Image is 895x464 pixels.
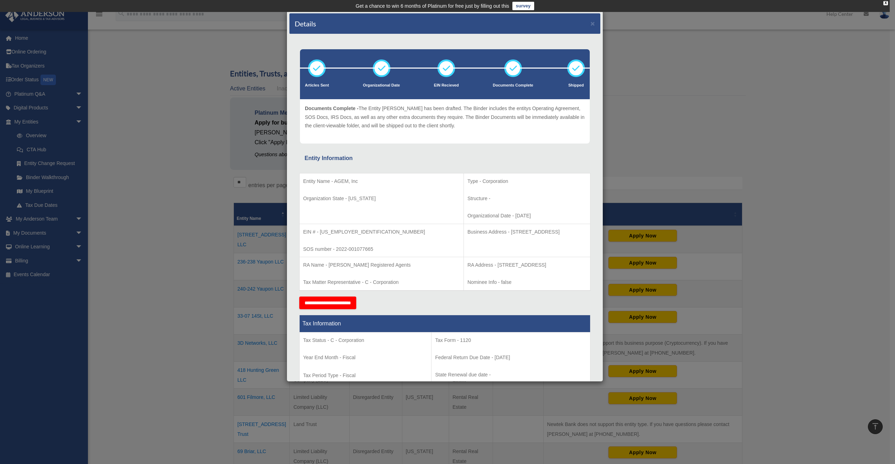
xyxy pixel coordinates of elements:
p: Documents Complete [493,82,533,89]
p: RA Address - [STREET_ADDRESS] [467,261,587,269]
p: The Entity [PERSON_NAME] has been drafted. The Binder includes the entitys Operating Agreement, S... [305,104,585,130]
p: Structure - [467,194,587,203]
p: Articles Sent [305,82,329,89]
div: Get a chance to win 6 months of Platinum for free just by filling out this [356,2,509,10]
p: Organizational Date - [DATE] [467,211,587,220]
p: RA Name - [PERSON_NAME] Registered Agents [303,261,460,269]
p: EIN Recieved [434,82,459,89]
p: Federal Return Due Date - [DATE] [435,353,587,362]
p: Business Address - [STREET_ADDRESS] [467,228,587,236]
div: Entity Information [305,153,585,163]
h4: Details [295,19,316,28]
p: Tax Status - C - Corporation [303,336,428,345]
td: Tax Period Type - Fiscal [300,332,431,384]
button: × [590,20,595,27]
p: Entity Name - AGEM, Inc [303,177,460,186]
p: EIN # - [US_EMPLOYER_IDENTIFICATION_NUMBER] [303,228,460,236]
p: Year End Month - Fiscal [303,353,428,362]
p: State Renewal due date - [435,370,587,379]
p: Shipped [567,82,585,89]
p: Organizational Date [363,82,400,89]
div: close [883,1,888,5]
span: Documents Complete - [305,106,358,111]
p: Tax Form - 1120 [435,336,587,345]
p: SOS number - 2022-001077665 [303,245,460,254]
p: Nominee Info - false [467,278,587,287]
p: Tax Matter Representative - C - Corporation [303,278,460,287]
th: Tax Information [300,315,590,332]
p: Type - Corporation [467,177,587,186]
a: survey [512,2,534,10]
p: Organization State - [US_STATE] [303,194,460,203]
